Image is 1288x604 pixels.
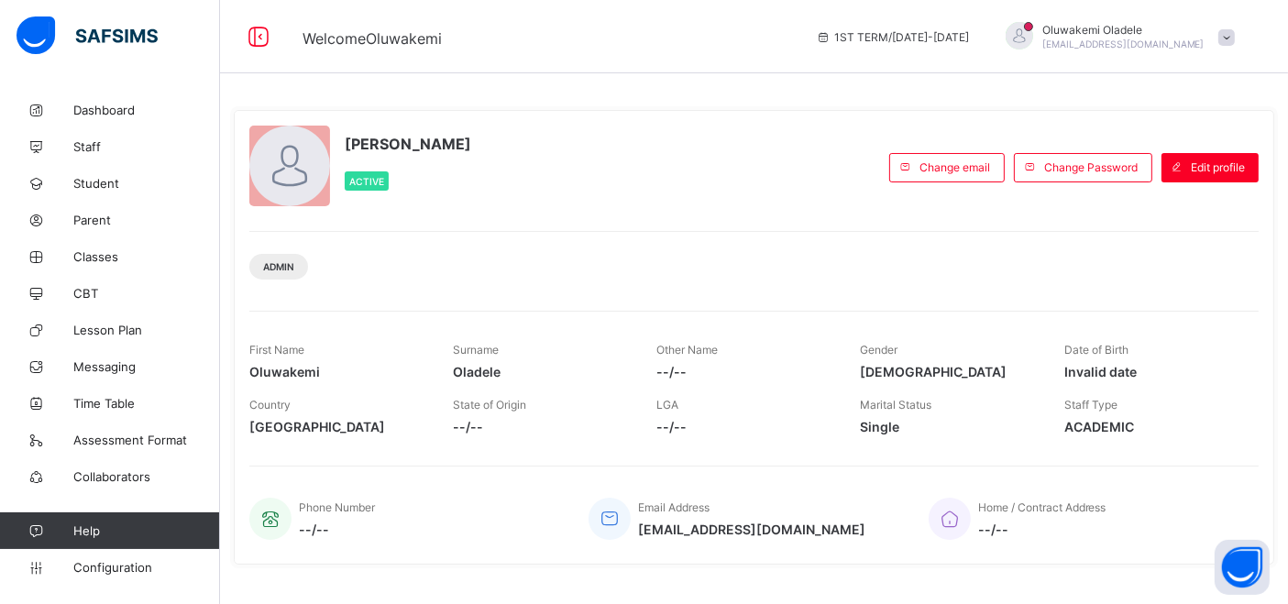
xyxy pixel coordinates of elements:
[263,261,294,272] span: Admin
[1191,160,1245,174] span: Edit profile
[638,500,710,514] span: Email Address
[73,523,219,538] span: Help
[987,22,1244,52] div: OluwakemiOladele
[861,419,1037,434] span: Single
[453,398,526,412] span: State of Origin
[816,30,969,44] span: session/term information
[73,359,220,374] span: Messaging
[1044,160,1138,174] span: Change Password
[303,29,442,48] span: Welcome Oluwakemi
[73,323,220,337] span: Lesson Plan
[656,364,832,379] span: --/--
[1215,540,1270,595] button: Open asap
[1042,23,1205,37] span: Oluwakemi Oladele
[73,560,219,575] span: Configuration
[345,135,471,153] span: [PERSON_NAME]
[656,398,678,412] span: LGA
[73,139,220,154] span: Staff
[1064,398,1117,412] span: Staff Type
[861,398,932,412] span: Marital Status
[861,364,1037,379] span: [DEMOGRAPHIC_DATA]
[656,419,832,434] span: --/--
[73,396,220,411] span: Time Table
[73,433,220,447] span: Assessment Format
[453,419,629,434] span: --/--
[656,343,718,357] span: Other Name
[1064,343,1128,357] span: Date of Birth
[249,343,304,357] span: First Name
[861,343,898,357] span: Gender
[1042,38,1205,49] span: [EMAIL_ADDRESS][DOMAIN_NAME]
[453,343,499,357] span: Surname
[919,160,990,174] span: Change email
[978,500,1106,514] span: Home / Contract Address
[638,522,865,537] span: [EMAIL_ADDRESS][DOMAIN_NAME]
[73,103,220,117] span: Dashboard
[299,500,375,514] span: Phone Number
[349,176,384,187] span: Active
[453,364,629,379] span: Oladele
[249,419,425,434] span: [GEOGRAPHIC_DATA]
[73,249,220,264] span: Classes
[1064,419,1240,434] span: ACADEMIC
[249,364,425,379] span: Oluwakemi
[249,398,291,412] span: Country
[1064,364,1240,379] span: Invalid date
[299,522,375,537] span: --/--
[73,469,220,484] span: Collaborators
[17,16,158,55] img: safsims
[73,176,220,191] span: Student
[73,286,220,301] span: CBT
[978,522,1106,537] span: --/--
[73,213,220,227] span: Parent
